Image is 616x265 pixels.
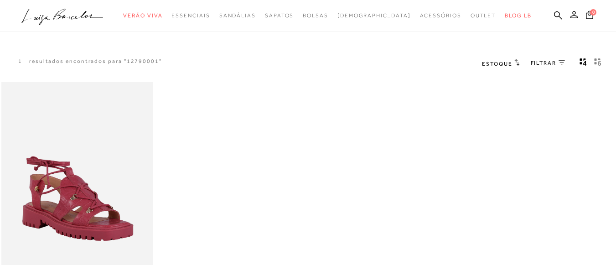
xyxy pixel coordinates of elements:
span: Acessórios [420,12,461,19]
a: categoryNavScreenReaderText [420,7,461,24]
span: Sandálias [219,12,256,19]
a: noSubCategoriesText [337,7,411,24]
span: 0 [590,9,596,16]
a: categoryNavScreenReaderText [303,7,328,24]
a: BLOG LB [505,7,531,24]
span: [DEMOGRAPHIC_DATA] [337,12,411,19]
span: Essenciais [171,12,210,19]
a: categoryNavScreenReaderText [171,7,210,24]
span: BLOG LB [505,12,531,19]
button: 0 [583,10,596,22]
a: categoryNavScreenReaderText [123,7,162,24]
a: categoryNavScreenReaderText [219,7,256,24]
span: Outlet [471,12,496,19]
a: categoryNavScreenReaderText [265,7,294,24]
span: Sapatos [265,12,294,19]
a: categoryNavScreenReaderText [471,7,496,24]
span: Verão Viva [123,12,162,19]
span: Bolsas [303,12,328,19]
